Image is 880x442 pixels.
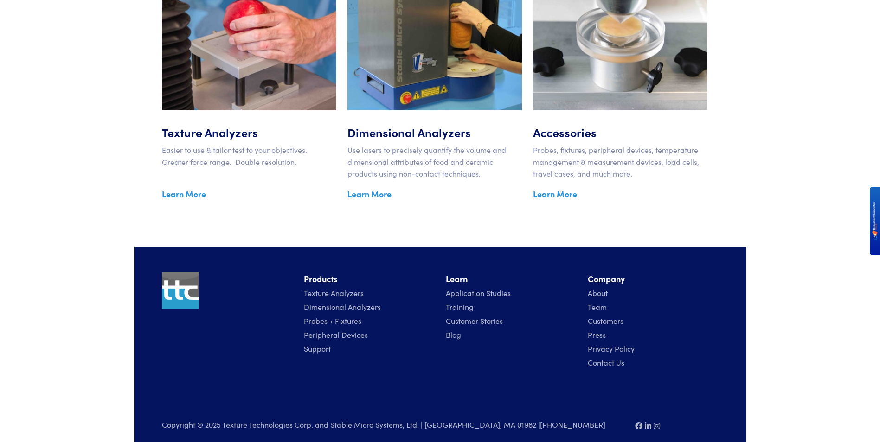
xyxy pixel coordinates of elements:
a: Contact Us [588,357,624,367]
h5: Dimensional Analyzers [347,110,522,140]
a: Peripheral Devices [304,329,368,340]
a: Team [588,302,607,312]
a: About [588,288,608,298]
a: Learn More [347,187,522,201]
a: [PHONE_NUMBER] [540,419,605,429]
p: Easier to use & tailor test to your objectives. Greater force range. Double resolution. [162,144,336,168]
p: Probes, fixtures, peripheral devices, temperature management & measurement devices, load cells, t... [533,144,707,180]
li: Company [588,272,719,286]
a: Customers [588,316,623,326]
img: ttc_logo_1x1_v1.0.png [162,272,199,309]
a: Dimensional Analyzers [304,302,381,312]
a: Learn More [533,187,707,201]
a: Training [446,302,474,312]
li: Learn [446,272,577,286]
a: Privacy Policy [588,343,635,354]
h5: Accessories [533,110,707,140]
li: Products [304,272,435,286]
a: Application Studies [446,288,511,298]
a: Support [304,343,331,354]
p: Copyright © 2025 Texture Technologies Corp. and Stable Micro Systems, Ltd. | [GEOGRAPHIC_DATA], M... [162,418,624,431]
h5: Texture Analyzers [162,110,336,140]
a: Customer Stories [446,316,503,326]
a: Blog [446,329,461,340]
img: BKR5lM0sgkDqAAAAAElFTkSuQmCC [872,202,878,240]
a: Texture Analyzers [304,288,364,298]
a: Press [588,329,606,340]
a: Learn More [162,187,336,201]
a: Probes + Fixtures [304,316,361,326]
p: Use lasers to precisely quantify the volume and dimensional attributes of food and ceramic produc... [347,144,522,180]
